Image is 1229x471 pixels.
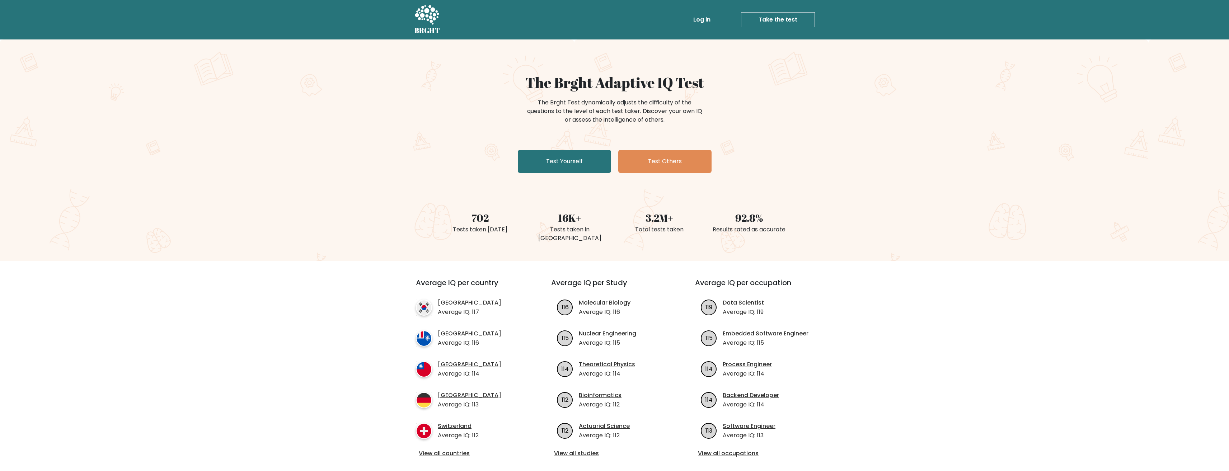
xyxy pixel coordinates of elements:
p: Average IQ: 114 [723,400,779,409]
h1: The Brght Adaptive IQ Test [440,74,790,91]
a: [GEOGRAPHIC_DATA] [438,360,501,369]
p: Average IQ: 112 [579,431,630,440]
a: Take the test [741,12,815,27]
p: Average IQ: 112 [438,431,479,440]
p: Average IQ: 119 [723,308,764,316]
text: 115 [705,334,713,342]
text: 113 [705,426,712,434]
a: Theoretical Physics [579,360,635,369]
img: country [416,330,432,347]
text: 114 [705,395,713,404]
h3: Average IQ per occupation [695,278,822,296]
a: Switzerland [438,422,479,430]
p: Average IQ: 113 [723,431,775,440]
text: 112 [562,426,568,434]
p: Average IQ: 116 [579,308,630,316]
div: 16K+ [529,210,610,225]
a: Backend Developer [723,391,779,400]
p: Average IQ: 115 [579,339,636,347]
img: country [416,423,432,439]
a: [GEOGRAPHIC_DATA] [438,298,501,307]
p: Average IQ: 117 [438,308,501,316]
div: Tests taken [DATE] [440,225,521,234]
a: Embedded Software Engineer [723,329,808,338]
div: 92.8% [709,210,790,225]
div: Results rated as accurate [709,225,790,234]
a: View all studies [554,449,675,458]
text: 115 [562,334,569,342]
img: country [416,361,432,377]
a: View all occupations [698,449,819,458]
a: Software Engineer [723,422,775,430]
div: 3.2M+ [619,210,700,225]
a: Nuclear Engineering [579,329,636,338]
img: country [416,392,432,408]
a: [GEOGRAPHIC_DATA] [438,391,501,400]
a: Process Engineer [723,360,772,369]
p: Average IQ: 114 [723,369,772,378]
a: Molecular Biology [579,298,630,307]
h3: Average IQ per country [416,278,525,296]
p: Average IQ: 112 [579,400,621,409]
p: Average IQ: 113 [438,400,501,409]
p: Average IQ: 114 [579,369,635,378]
text: 112 [562,395,568,404]
a: Data Scientist [723,298,764,307]
h5: BRGHT [414,26,440,35]
div: Total tests taken [619,225,700,234]
div: 702 [440,210,521,225]
h3: Average IQ per Study [551,278,678,296]
p: Average IQ: 114 [438,369,501,378]
a: View all countries [419,449,522,458]
a: Log in [690,13,713,27]
text: 119 [705,303,712,311]
div: Tests taken in [GEOGRAPHIC_DATA] [529,225,610,242]
a: Bioinformatics [579,391,621,400]
p: Average IQ: 116 [438,339,501,347]
text: 114 [561,364,569,373]
img: country [416,300,432,316]
a: [GEOGRAPHIC_DATA] [438,329,501,338]
p: Average IQ: 115 [723,339,808,347]
a: Actuarial Science [579,422,630,430]
div: The Brght Test dynamically adjusts the difficulty of the questions to the level of each test take... [525,98,704,124]
a: BRGHT [414,3,440,37]
text: 114 [705,364,713,373]
a: Test Yourself [518,150,611,173]
text: 116 [562,303,569,311]
a: Test Others [618,150,712,173]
